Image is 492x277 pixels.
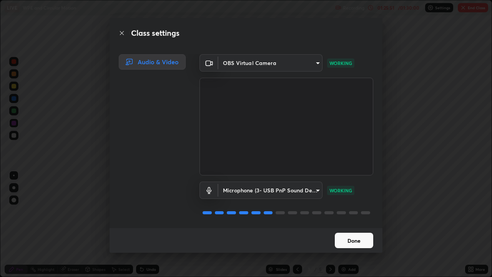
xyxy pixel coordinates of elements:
[119,54,186,70] div: Audio & Video
[218,182,322,199] div: OBS Virtual Camera
[131,27,180,39] h2: Class settings
[329,60,352,67] p: WORKING
[218,54,322,72] div: OBS Virtual Camera
[335,233,373,248] button: Done
[329,187,352,194] p: WORKING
